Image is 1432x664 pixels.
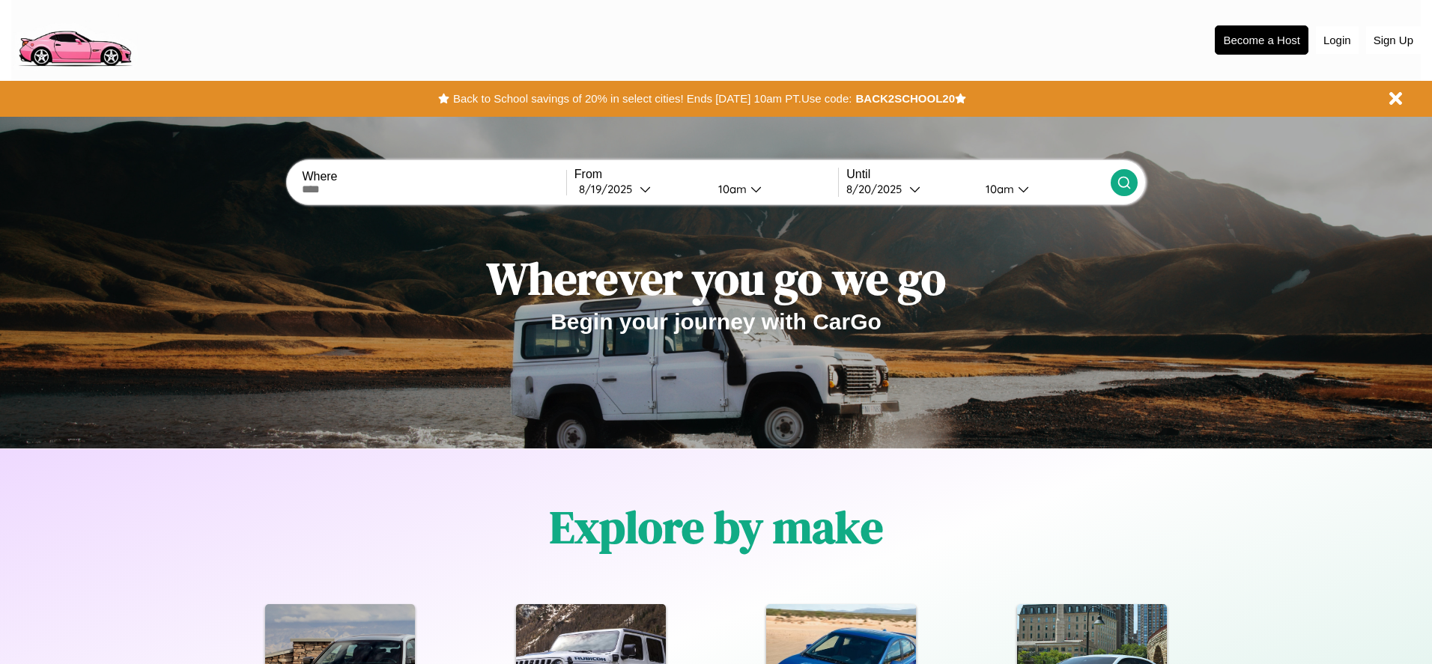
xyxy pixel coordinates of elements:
button: Sign Up [1366,26,1421,54]
button: Back to School savings of 20% in select cities! Ends [DATE] 10am PT.Use code: [449,88,855,109]
div: 10am [978,182,1018,196]
b: BACK2SCHOOL20 [855,92,955,105]
div: 8 / 20 / 2025 [846,182,909,196]
button: Become a Host [1215,25,1308,55]
div: 8 / 19 / 2025 [579,182,640,196]
button: 10am [706,181,838,197]
img: logo [11,7,138,70]
div: 10am [711,182,750,196]
button: 10am [974,181,1110,197]
label: From [574,168,838,181]
h1: Explore by make [550,496,883,558]
button: 8/19/2025 [574,181,706,197]
label: Until [846,168,1110,181]
label: Where [302,170,565,183]
button: Login [1316,26,1359,54]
